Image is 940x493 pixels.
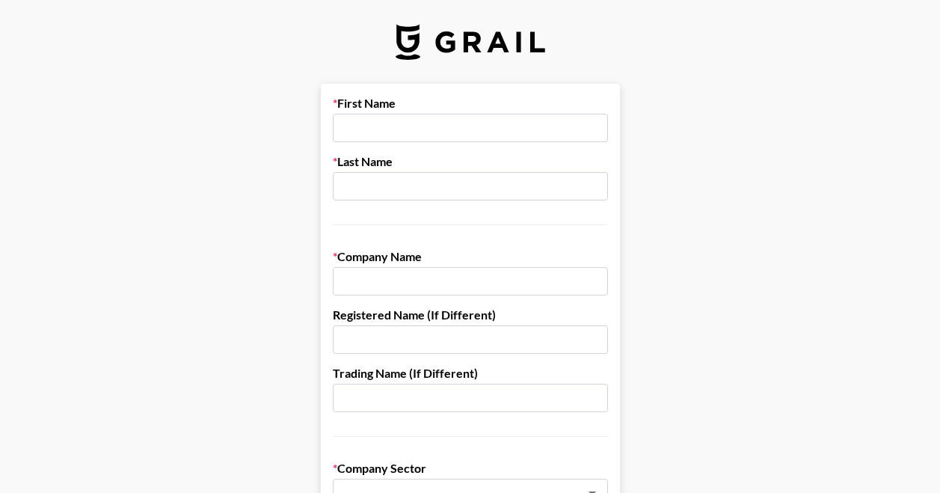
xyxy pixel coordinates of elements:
label: Company Sector [333,461,608,476]
label: Trading Name (If Different) [333,366,608,381]
label: Last Name [333,154,608,169]
label: Registered Name (If Different) [333,307,608,322]
img: Grail Talent Logo [396,24,545,60]
label: First Name [333,96,608,111]
label: Company Name [333,249,608,264]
